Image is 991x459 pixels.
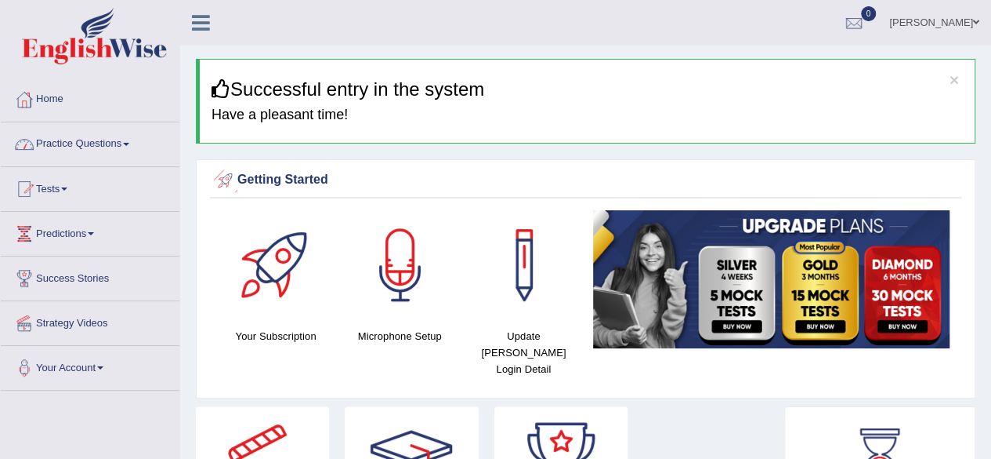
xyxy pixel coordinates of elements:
h4: Have a pleasant time! [212,107,963,123]
a: Predictions [1,212,179,251]
img: small5.jpg [593,210,949,348]
h4: Your Subscription [222,328,330,344]
button: × [949,71,959,88]
a: Practice Questions [1,122,179,162]
a: Success Stories [1,257,179,296]
span: 0 [861,6,877,21]
h3: Successful entry in the system [212,79,963,100]
h4: Microphone Setup [345,328,454,344]
a: Strategy Videos [1,301,179,341]
a: Home [1,78,179,117]
h4: Update [PERSON_NAME] Login Detail [469,328,577,377]
div: Getting Started [214,169,957,192]
a: Your Account [1,346,179,385]
a: Tests [1,167,179,206]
